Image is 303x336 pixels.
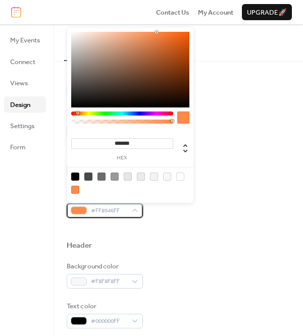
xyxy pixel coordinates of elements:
[176,173,184,181] div: rgb(255, 255, 255)
[67,241,92,251] div: Header
[10,142,26,152] span: Form
[4,139,46,155] a: Form
[137,173,145,181] div: rgb(235, 235, 235)
[150,173,158,181] div: rgb(243, 243, 243)
[198,7,233,17] a: My Account
[71,186,79,194] div: rgb(255, 137, 70)
[247,8,287,18] span: Upgrade 🚀
[4,96,46,113] a: Design
[11,7,21,18] img: logo
[156,7,189,17] a: Contact Us
[67,261,141,271] div: Background color
[10,35,40,45] span: My Events
[4,53,46,70] a: Connect
[198,8,233,18] span: My Account
[10,57,35,67] span: Connect
[10,121,34,131] span: Settings
[67,301,141,311] div: Text color
[10,78,28,88] span: Views
[91,276,127,287] span: #F8F8F8FF
[10,100,30,110] span: Design
[97,173,106,181] div: rgb(108, 108, 108)
[91,206,127,216] span: #FF8946FF
[163,173,171,181] div: rgb(248, 248, 248)
[242,4,292,20] button: Upgrade🚀
[91,316,127,326] span: #000000FF
[84,173,92,181] div: rgb(74, 74, 74)
[124,173,132,181] div: rgb(231, 231, 231)
[4,75,46,91] a: Views
[71,155,173,161] label: hex
[4,118,46,134] a: Settings
[111,173,119,181] div: rgb(153, 153, 153)
[64,24,96,61] button: Colors
[156,8,189,18] span: Contact Us
[4,32,46,48] a: My Events
[96,24,143,60] button: Typography
[71,173,79,181] div: rgb(0, 0, 0)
